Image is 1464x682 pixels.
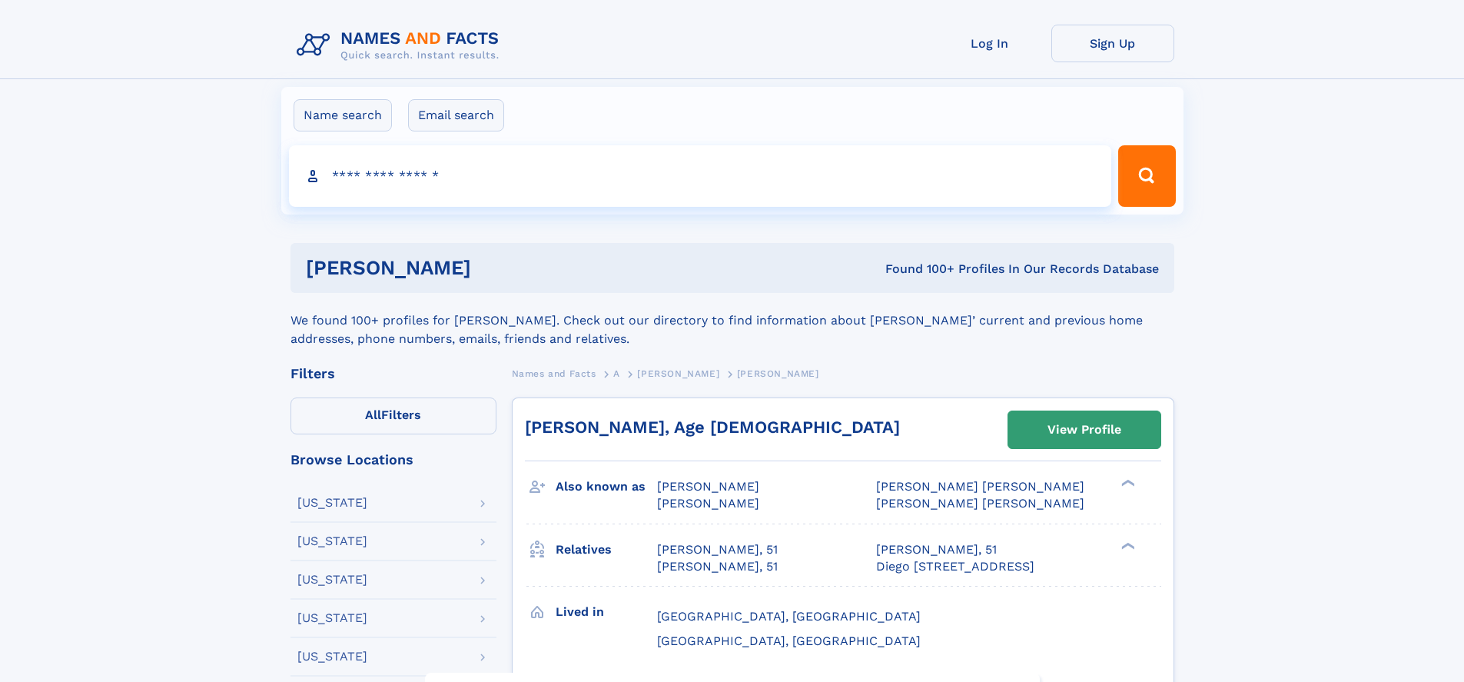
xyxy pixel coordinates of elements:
[876,479,1084,494] span: [PERSON_NAME] [PERSON_NAME]
[290,398,496,434] label: Filters
[657,479,759,494] span: [PERSON_NAME]
[876,496,1084,511] span: [PERSON_NAME] [PERSON_NAME]
[876,541,997,558] a: [PERSON_NAME], 51
[289,145,1112,207] input: search input
[1117,541,1136,551] div: ❯
[290,25,512,66] img: Logo Names and Facts
[306,258,679,278] h1: [PERSON_NAME]
[512,364,596,383] a: Names and Facts
[613,364,620,383] a: A
[297,612,367,624] div: [US_STATE]
[297,497,367,509] div: [US_STATE]
[657,541,778,558] a: [PERSON_NAME], 51
[657,496,759,511] span: [PERSON_NAME]
[297,535,367,547] div: [US_STATE]
[657,609,921,624] span: [GEOGRAPHIC_DATA], [GEOGRAPHIC_DATA]
[637,364,719,383] a: [PERSON_NAME]
[365,408,381,422] span: All
[613,368,620,379] span: A
[294,99,392,131] label: Name search
[928,25,1051,62] a: Log In
[556,474,657,500] h3: Also known as
[1051,25,1174,62] a: Sign Up
[657,634,921,648] span: [GEOGRAPHIC_DATA], [GEOGRAPHIC_DATA]
[556,599,657,625] h3: Lived in
[637,368,719,379] span: [PERSON_NAME]
[876,558,1034,575] a: Diego [STREET_ADDRESS]
[556,537,657,563] h3: Relatives
[1118,145,1175,207] button: Search Button
[1047,412,1121,447] div: View Profile
[678,261,1159,278] div: Found 100+ Profiles In Our Records Database
[297,574,367,586] div: [US_STATE]
[1008,411,1160,448] a: View Profile
[737,368,819,379] span: [PERSON_NAME]
[290,367,496,381] div: Filters
[408,99,504,131] label: Email search
[657,558,778,575] a: [PERSON_NAME], 51
[297,650,367,663] div: [US_STATE]
[1117,478,1136,488] div: ❯
[290,293,1174,348] div: We found 100+ profiles for [PERSON_NAME]. Check out our directory to find information about [PERS...
[290,453,496,467] div: Browse Locations
[525,418,900,437] a: [PERSON_NAME], Age [DEMOGRAPHIC_DATA]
